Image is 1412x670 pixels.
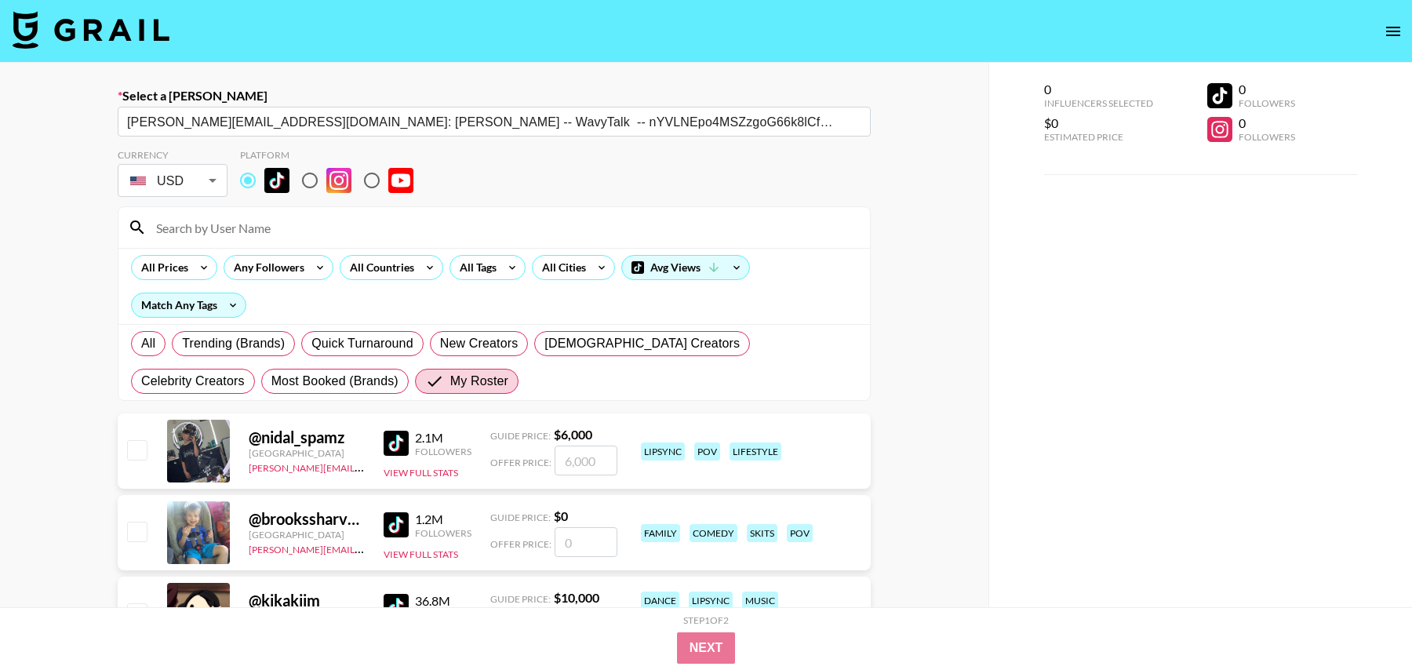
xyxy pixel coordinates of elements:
label: Select a [PERSON_NAME] [118,88,871,104]
div: Followers [1239,131,1295,143]
div: Estimated Price [1044,131,1153,143]
span: Guide Price: [490,512,551,523]
span: All [141,334,155,353]
div: 36.8M [415,593,471,609]
div: @ brookssharveyy [249,509,365,529]
div: 0 [1239,82,1295,97]
div: family [641,524,680,542]
img: YouTube [388,168,413,193]
div: Followers [415,527,471,539]
div: lifestyle [730,442,781,461]
div: Step 1 of 2 [683,614,729,626]
div: 2.1M [415,430,471,446]
div: [GEOGRAPHIC_DATA] [249,447,365,459]
button: open drawer [1377,16,1409,47]
img: TikTok [384,512,409,537]
div: 0 [1044,82,1153,97]
div: Influencers Selected [1044,97,1153,109]
div: 0 [1239,115,1295,131]
div: USD [121,167,224,195]
button: View Full Stats [384,548,458,560]
span: Offer Price: [490,457,551,468]
div: All Prices [132,256,191,279]
div: comedy [690,524,737,542]
strong: $ 6,000 [554,427,592,442]
img: Instagram [326,168,351,193]
div: Followers [415,446,471,457]
span: Guide Price: [490,430,551,442]
div: All Countries [340,256,417,279]
div: [GEOGRAPHIC_DATA] [249,529,365,541]
span: Most Booked (Brands) [271,372,398,391]
div: All Cities [533,256,589,279]
div: pov [694,442,720,461]
button: Next [677,632,736,664]
div: @ nidal_spamz [249,428,365,447]
img: TikTok [384,594,409,619]
div: All Tags [450,256,500,279]
button: View Full Stats [384,467,458,479]
span: Quick Turnaround [311,334,413,353]
span: Celebrity Creators [141,372,245,391]
div: dance [641,592,679,610]
div: Platform [240,149,426,161]
span: [DEMOGRAPHIC_DATA] Creators [544,334,740,353]
span: New Creators [440,334,519,353]
strong: $ 0 [554,508,568,523]
div: Currency [118,149,227,161]
div: Any Followers [224,256,308,279]
div: Match Any Tags [132,293,246,317]
img: TikTok [264,168,289,193]
div: lipsync [689,592,733,610]
div: skits [747,524,777,542]
img: Grail Talent [13,11,169,49]
span: Offer Price: [490,538,551,550]
a: [PERSON_NAME][EMAIL_ADDRESS][DOMAIN_NAME] [249,541,481,555]
div: @ kikakiim [249,591,365,610]
input: Search by User Name [147,215,861,240]
div: music [742,592,778,610]
input: 0 [555,527,617,557]
div: lipsync [641,442,685,461]
span: Trending (Brands) [182,334,285,353]
span: Guide Price: [490,593,551,605]
img: TikTok [384,431,409,456]
input: 6,000 [555,446,617,475]
div: Avg Views [622,256,749,279]
span: My Roster [450,372,508,391]
div: 1.2M [415,512,471,527]
div: pov [787,524,813,542]
div: Followers [1239,97,1295,109]
strong: $ 10,000 [554,590,599,605]
div: $0 [1044,115,1153,131]
a: [PERSON_NAME][EMAIL_ADDRESS][DOMAIN_NAME] [249,459,481,474]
